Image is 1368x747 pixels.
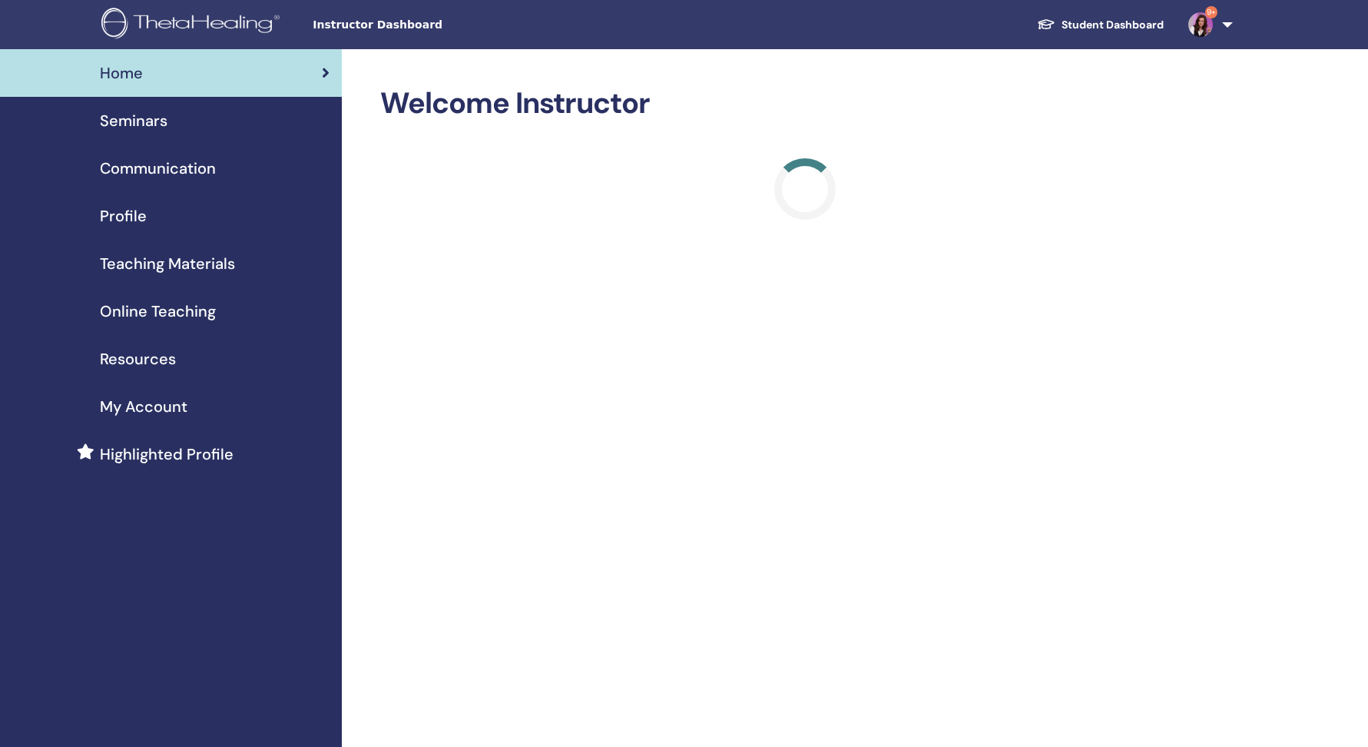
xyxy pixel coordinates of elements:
[100,300,216,323] span: Online Teaching
[100,443,234,466] span: Highlighted Profile
[380,86,1230,121] h2: Welcome Instructor
[100,252,235,275] span: Teaching Materials
[100,204,147,227] span: Profile
[100,157,216,180] span: Communication
[100,347,176,370] span: Resources
[100,61,143,85] span: Home
[1037,18,1055,31] img: graduation-cap-white.svg
[101,8,285,42] img: logo.png
[1205,6,1217,18] span: 9+
[313,17,543,33] span: Instructor Dashboard
[1188,12,1213,37] img: default.jpg
[100,109,167,132] span: Seminars
[100,395,187,418] span: My Account
[1025,11,1176,39] a: Student Dashboard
